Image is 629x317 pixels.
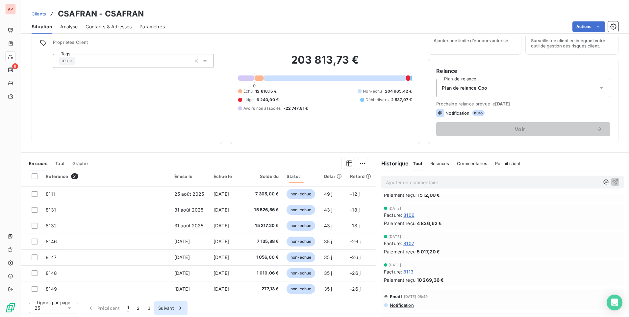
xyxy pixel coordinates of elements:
[46,286,57,292] span: 8149
[214,191,229,197] span: [DATE]
[214,286,229,292] span: [DATE]
[287,268,315,278] span: non-échue
[46,270,57,276] span: 8148
[174,254,190,260] span: [DATE]
[29,161,47,166] span: En cours
[384,191,415,198] span: Paiement reçu
[376,159,409,167] h6: Historique
[457,161,487,166] span: Commentaires
[403,240,414,247] span: 8107
[46,173,166,179] div: Référence
[257,97,279,103] span: 6 240,00 €
[46,207,56,213] span: 8131
[46,239,57,244] span: 8146
[174,239,190,244] span: [DATE]
[390,294,402,299] span: Email
[350,239,361,244] span: -26 j
[253,270,279,276] span: 1 010,06 €
[324,239,332,244] span: 35 j
[35,305,40,311] span: 25
[255,88,277,94] span: 12 818,15 €
[607,295,622,310] div: Open Intercom Messenger
[123,301,133,315] button: 1
[404,295,428,299] span: [DATE] 08:49
[391,97,412,103] span: 2 537,97 €
[531,38,613,48] span: Surveiller ce client en intégrant votre outil de gestion des risques client.
[243,88,253,94] span: Échu
[350,254,361,260] span: -26 j
[53,40,214,49] span: Propriétés Client
[139,23,165,30] span: Paramètres
[384,220,415,227] span: Paiement reçu
[324,207,333,213] span: 43 j
[434,38,508,43] span: Ajouter une limite d’encours autorisé
[287,237,315,246] span: non-échue
[287,174,316,179] div: Statut
[46,254,57,260] span: 8147
[243,105,281,111] span: Avoirs non associés
[350,223,360,228] span: -18 j
[384,276,415,283] span: Paiement reçu
[46,191,55,197] span: 8111
[324,223,333,228] span: 43 j
[72,161,88,166] span: Graphe
[444,127,596,132] span: Voir
[413,161,423,166] span: Tout
[287,252,315,262] span: non-échue
[174,223,204,228] span: 31 août 2025
[350,191,360,197] span: -12 j
[5,303,16,313] img: Logo LeanPay
[253,286,279,292] span: 277,13 €
[287,284,315,294] span: non-échue
[253,222,279,229] span: 15 217,20 €
[5,4,16,14] div: AP
[403,212,415,218] span: 8106
[238,53,412,73] h2: 203 813,73 €
[174,270,190,276] span: [DATE]
[253,83,256,88] span: 0
[365,97,389,103] span: Débit divers
[403,268,414,275] span: 8113
[324,174,342,179] div: Délai
[127,305,129,311] span: 1
[389,206,401,210] span: [DATE]
[350,207,360,213] span: -18 j
[32,23,52,30] span: Situation
[214,254,229,260] span: [DATE]
[287,205,315,215] span: non-échue
[32,11,46,16] span: Clients
[350,174,372,179] div: Retard
[430,161,449,166] span: Relances
[214,174,245,179] div: Échue le
[253,174,279,179] div: Solde dû
[572,21,605,32] button: Actions
[436,67,610,75] h6: Relance
[389,235,401,239] span: [DATE]
[144,301,154,315] button: 3
[284,105,308,111] span: -22 747,81 €
[384,268,402,275] span: Facture :
[86,23,132,30] span: Contacts & Adresses
[84,301,123,315] button: Précédent
[417,248,440,255] span: 5 017,20 €
[324,191,333,197] span: 49 j
[442,85,487,91] span: Plan de relance Gpo
[46,223,57,228] span: 8132
[60,23,78,30] span: Analyse
[75,58,81,64] input: Ajouter une valeur
[363,88,382,94] span: Non-échu
[214,223,229,228] span: [DATE]
[472,110,485,116] span: auto
[12,63,18,69] span: 8
[324,270,332,276] span: 35 j
[174,286,190,292] span: [DATE]
[174,174,206,179] div: Émise le
[58,8,144,20] h3: CSAFRAN - CSAFRAN
[214,270,229,276] span: [DATE]
[389,263,401,267] span: [DATE]
[445,110,469,116] span: Notification
[389,303,414,308] span: Notification
[417,220,442,227] span: 4 836,62 €
[324,254,332,260] span: 35 j
[55,161,64,166] span: Tout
